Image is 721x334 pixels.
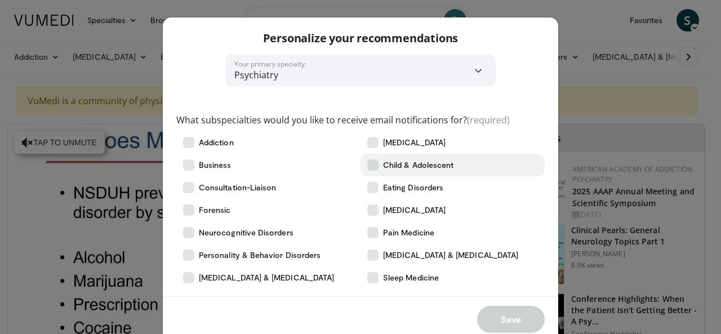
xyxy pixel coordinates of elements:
[199,250,321,261] span: Personality & Behavior Disorders
[199,204,231,216] span: Forensic
[383,227,434,238] span: Pain Medicine
[383,182,443,193] span: Eating Disorders
[199,137,234,148] span: Addiction
[383,137,446,148] span: [MEDICAL_DATA]
[383,204,446,216] span: [MEDICAL_DATA]
[467,114,510,126] span: (required)
[199,182,276,193] span: Consultation-Liaison
[199,227,293,238] span: Neurocognitive Disorders
[383,159,453,171] span: Child & Adolescent
[199,159,232,171] span: Business
[176,113,510,127] label: What subspecialties would you like to receive email notifications for?
[383,272,439,283] span: Sleep Medicine
[263,31,459,46] p: Personalize your recommendations
[199,272,334,283] span: [MEDICAL_DATA] & [MEDICAL_DATA]
[383,250,518,261] span: [MEDICAL_DATA] & [MEDICAL_DATA]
